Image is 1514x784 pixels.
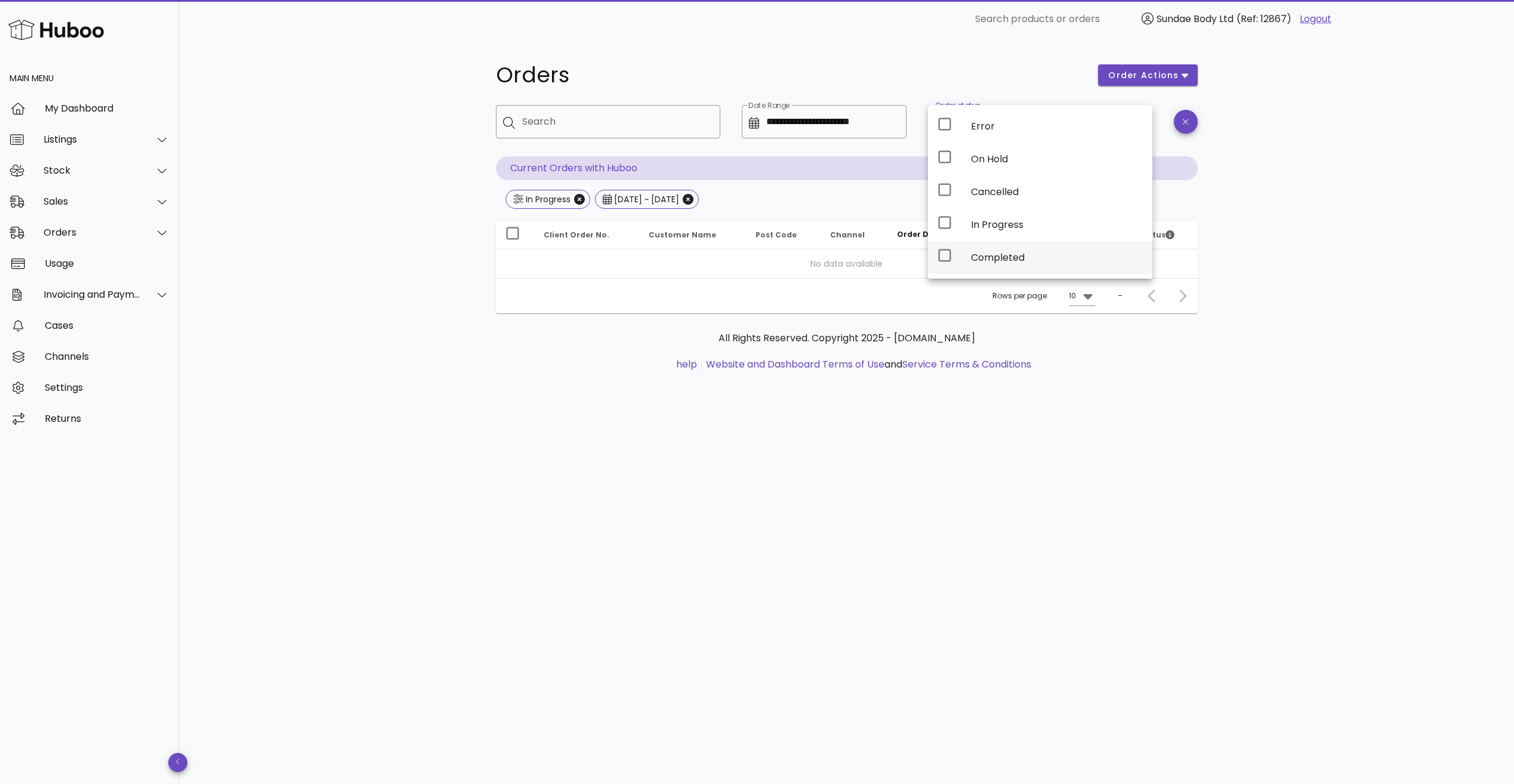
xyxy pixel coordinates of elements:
[8,17,104,42] img: Huboo Logo
[45,351,169,362] div: Channels
[897,229,942,239] span: Order Date
[1108,69,1179,82] span: order actions
[44,134,141,145] div: Listings
[1139,230,1174,240] span: Status
[1237,12,1291,26] span: (Ref: 12867)
[44,196,141,207] div: Sales
[496,249,1198,278] td: No data available
[44,227,141,238] div: Orders
[496,156,1198,180] p: Current Orders with Huboo
[756,230,797,240] span: Post Code
[45,413,169,424] div: Returns
[971,121,1143,132] div: Error
[992,279,1095,313] div: Rows per page:
[1157,12,1234,26] span: Sundae Body Ltd
[1069,291,1076,301] div: 10
[612,193,679,205] div: [DATE] ~ [DATE]
[44,165,141,176] div: Stock
[1129,221,1197,249] th: Status
[1118,291,1123,301] div: –
[830,230,865,240] span: Channel
[971,252,1143,263] div: Completed
[45,258,169,269] div: Usage
[971,153,1143,165] div: On Hold
[45,103,169,114] div: My Dashboard
[676,357,697,371] a: help
[683,194,693,205] button: Close
[534,221,639,249] th: Client Order No.
[971,219,1143,230] div: In Progress
[523,193,571,205] div: In Progress
[748,101,790,110] label: Date Range
[821,221,887,249] th: Channel
[649,230,716,240] span: Customer Name
[1098,64,1197,86] button: order actions
[574,194,585,205] button: Close
[971,186,1143,197] div: Cancelled
[505,331,1188,345] p: All Rights Reserved. Copyright 2025 - [DOMAIN_NAME]
[935,101,980,110] label: Order status
[639,221,747,249] th: Customer Name
[902,357,1031,371] a: Service Terms & Conditions
[45,320,169,331] div: Cases
[496,64,1084,86] h1: Orders
[706,357,884,371] a: Website and Dashboard Terms of Use
[1300,12,1331,26] a: Logout
[746,221,821,249] th: Post Code
[1069,286,1095,305] div: 10Rows per page:
[544,230,609,240] span: Client Order No.
[44,289,141,300] div: Invoicing and Payments
[702,357,1031,372] li: and
[45,382,169,393] div: Settings
[887,221,980,249] th: Order Date: Sorted descending. Activate to remove sorting.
